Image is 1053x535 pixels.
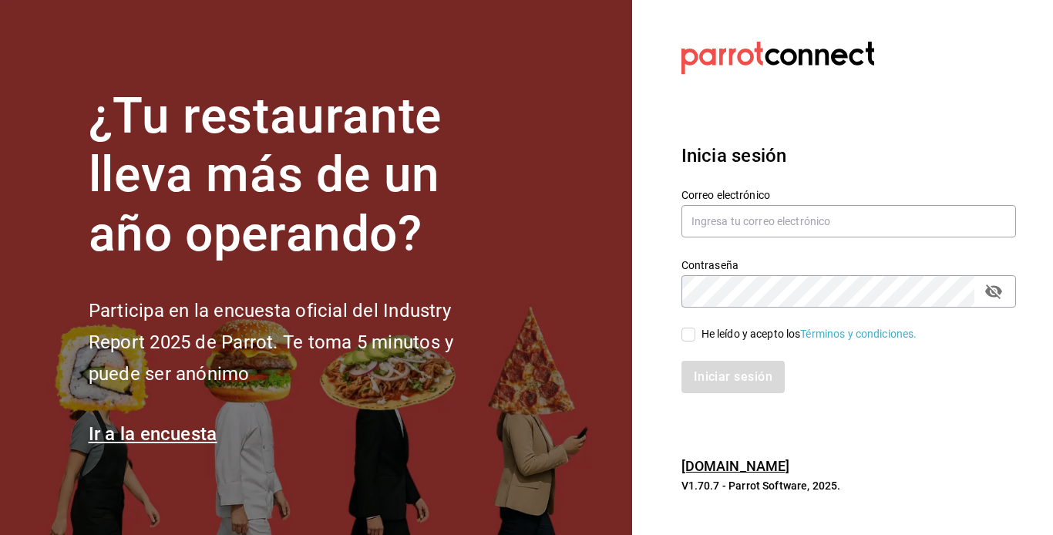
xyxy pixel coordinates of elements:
[89,295,505,389] h2: Participa en la encuesta oficial del Industry Report 2025 de Parrot. Te toma 5 minutos y puede se...
[981,278,1007,305] button: passwordField
[89,423,217,445] a: Ir a la encuesta
[681,142,1016,170] h3: Inicia sesión
[681,478,1016,493] p: V1.70.7 - Parrot Software, 2025.
[681,458,790,474] a: [DOMAIN_NAME]
[681,189,1016,200] label: Correo electrónico
[89,87,505,264] h1: ¿Tu restaurante lleva más de un año operando?
[800,328,917,340] a: Términos y condiciones.
[681,259,1016,270] label: Contraseña
[701,326,917,342] div: He leído y acepto los
[681,205,1016,237] input: Ingresa tu correo electrónico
